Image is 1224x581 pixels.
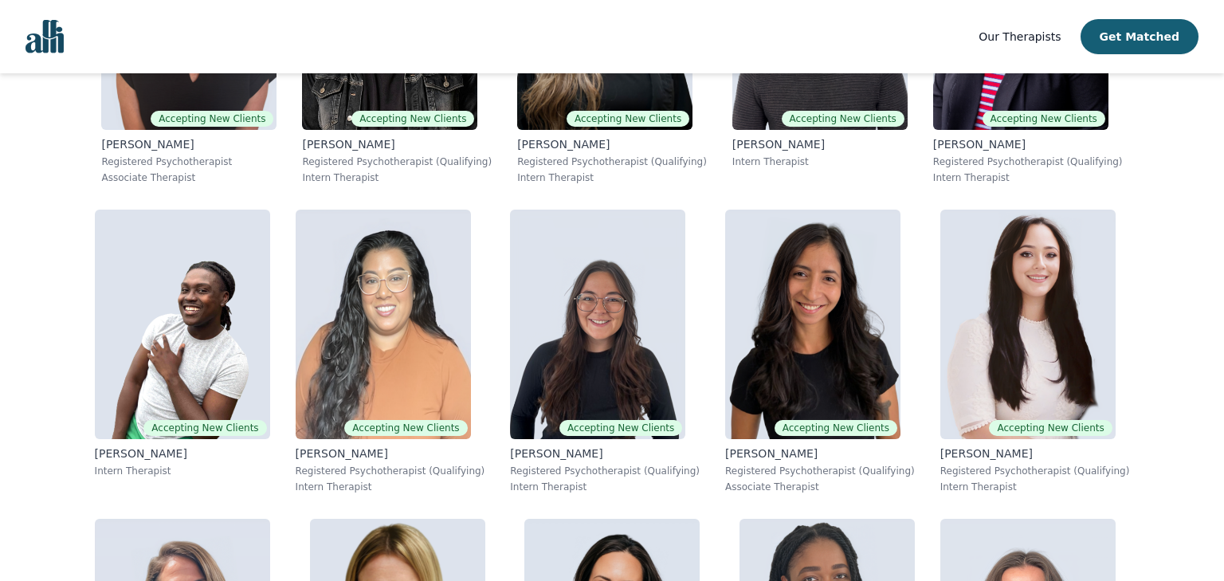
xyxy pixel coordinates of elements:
p: Intern Therapist [95,465,270,477]
span: Accepting New Clients [775,420,897,436]
a: Christina_PersaudAccepting New Clients[PERSON_NAME]Registered Psychotherapist (Qualifying)Intern ... [283,197,498,506]
span: Accepting New Clients [151,111,273,127]
p: Registered Psychotherapist (Qualifying) [725,465,915,477]
a: Our Therapists [979,27,1061,46]
p: Associate Therapist [725,481,915,493]
img: Haile_Mcbride [510,210,685,439]
img: Gloria_Zambrano [940,210,1116,439]
span: Our Therapists [979,30,1061,43]
p: Registered Psychotherapist [101,155,277,168]
p: Intern Therapist [302,171,492,184]
p: [PERSON_NAME] [510,446,700,461]
p: Registered Psychotherapist (Qualifying) [302,155,492,168]
span: Accepting New Clients [559,420,682,436]
p: [PERSON_NAME] [95,446,270,461]
p: Registered Psychotherapist (Qualifying) [933,155,1123,168]
a: Natalia_SarmientoAccepting New Clients[PERSON_NAME]Registered Psychotherapist (Qualifying)Associa... [712,197,928,506]
p: Registered Psychotherapist (Qualifying) [510,465,700,477]
p: Registered Psychotherapist (Qualifying) [940,465,1130,477]
img: Christina_Persaud [296,210,471,439]
p: Intern Therapist [732,155,908,168]
p: [PERSON_NAME] [725,446,915,461]
span: Accepting New Clients [567,111,689,127]
img: alli logo [25,20,64,53]
p: Intern Therapist [933,171,1123,184]
img: Anthony_Kusi [95,210,270,439]
span: Accepting New Clients [989,420,1112,436]
p: Intern Therapist [296,481,485,493]
p: [PERSON_NAME] [940,446,1130,461]
img: Natalia_Sarmiento [725,210,900,439]
p: [PERSON_NAME] [732,136,908,152]
p: Registered Psychotherapist (Qualifying) [296,465,485,477]
a: Anthony_KusiAccepting New Clients[PERSON_NAME]Intern Therapist [82,197,283,506]
span: Accepting New Clients [782,111,904,127]
span: Accepting New Clients [143,420,266,436]
p: [PERSON_NAME] [101,136,277,152]
p: Intern Therapist [940,481,1130,493]
a: Haile_McbrideAccepting New Clients[PERSON_NAME]Registered Psychotherapist (Qualifying)Intern Ther... [497,197,712,506]
p: [PERSON_NAME] [933,136,1123,152]
p: [PERSON_NAME] [302,136,492,152]
span: Accepting New Clients [351,111,474,127]
p: Intern Therapist [510,481,700,493]
button: Get Matched [1081,19,1198,54]
p: Intern Therapist [517,171,707,184]
p: [PERSON_NAME] [517,136,707,152]
a: Gloria_ZambranoAccepting New Clients[PERSON_NAME]Registered Psychotherapist (Qualifying)Intern Th... [928,197,1143,506]
span: Accepting New Clients [344,420,467,436]
p: [PERSON_NAME] [296,446,485,461]
span: Accepting New Clients [983,111,1105,127]
p: Associate Therapist [101,171,277,184]
p: Registered Psychotherapist (Qualifying) [517,155,707,168]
